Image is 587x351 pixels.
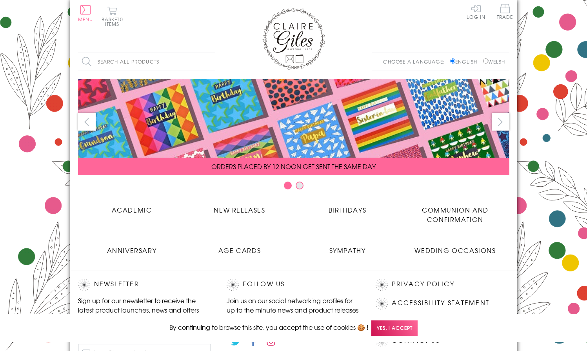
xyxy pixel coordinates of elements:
input: Welsh [483,58,488,64]
label: Welsh [483,58,505,65]
a: Log In [467,4,485,19]
label: English [450,58,481,65]
span: Wedding Occasions [414,246,496,255]
button: prev [78,113,96,131]
span: New Releases [214,205,265,215]
a: Birthdays [294,199,402,215]
p: Join us on our social networking profiles for up to the minute news and product releases the mome... [227,296,360,324]
button: Carousel Page 1 (Current Slide) [284,182,292,189]
span: Communion and Confirmation [422,205,489,224]
span: Academic [112,205,152,215]
span: Anniversary [107,246,157,255]
span: 0 items [105,16,123,27]
a: Anniversary [78,240,186,255]
span: Birthdays [329,205,366,215]
button: Menu [78,5,93,22]
a: Accessibility Statement [392,298,489,308]
input: English [450,58,455,64]
a: New Releases [186,199,294,215]
img: Claire Giles Greetings Cards [262,8,325,70]
span: Trade [497,4,513,19]
a: Wedding Occasions [402,240,509,255]
a: Trade [497,4,513,21]
input: Search all products [78,53,215,71]
h2: Newsletter [78,279,211,291]
a: Contact Us [392,335,440,346]
span: Sympathy [329,246,366,255]
span: Yes, I accept [371,320,418,336]
span: Menu [78,16,93,23]
span: ORDERS PLACED BY 12 NOON GET SENT THE SAME DAY [211,162,376,171]
button: Carousel Page 2 [296,182,303,189]
p: Sign up for our newsletter to receive the latest product launches, news and offers directly to yo... [78,296,211,324]
a: Privacy Policy [392,279,454,289]
a: Academic [78,199,186,215]
button: Basket0 items [102,6,123,26]
input: Search [207,53,215,71]
span: Age Cards [218,246,261,255]
button: next [492,113,509,131]
a: Communion and Confirmation [402,199,509,224]
a: Age Cards [186,240,294,255]
a: Sympathy [294,240,402,255]
div: Carousel Pagination [78,181,509,193]
p: Choose a language: [383,58,449,65]
h2: Follow Us [227,279,360,291]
